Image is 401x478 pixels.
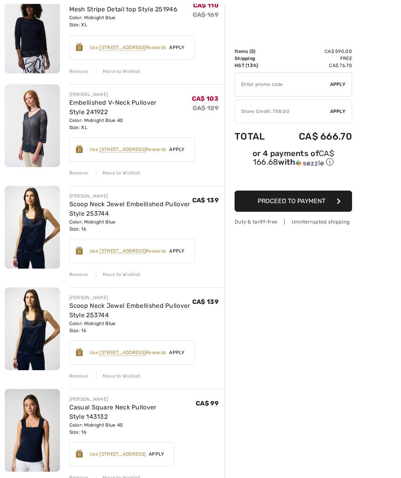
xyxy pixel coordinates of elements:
div: Remove [69,271,89,278]
img: Scoop Neck Jewel Embellished Pullover Style 253744 [5,186,60,268]
div: Remove [69,68,89,75]
td: HST (13%) [235,62,277,69]
img: Embellished V-Neck Pullover Style 241922 [5,84,60,167]
td: CA$ 590.00 [277,48,352,55]
a: Casual Square Neck Pullover Style 143132 [69,403,157,420]
span: Apply [166,146,188,153]
div: Move to Wishlist [96,373,141,380]
div: Color: Midnight Blue Size: 16 [69,320,192,334]
iframe: PayPal-paypal [235,170,352,188]
span: CA$ 103 [192,95,219,102]
span: Apply [166,247,188,254]
div: [PERSON_NAME] [69,396,196,403]
td: CA$ 76.70 [277,62,352,69]
div: Use [STREET_ADDRESS] [90,451,146,458]
div: or 4 payments of with [235,150,352,167]
td: Free [277,55,352,62]
a: Scoop Neck Jewel Embellished Pullover Style 253744 [69,302,190,319]
span: Apply [166,349,188,356]
span: CA$ 166.68 [253,149,334,167]
div: Color: Midnight Blue 40 Size: 16 [69,422,196,436]
div: or 4 payments ofCA$ 166.68withSezzle Click to learn more about Sezzle [235,150,352,170]
a: Scoop Neck Jewel Embellished Pullover Style 253744 [69,200,190,217]
td: CA$ 666.70 [277,123,352,150]
td: Shipping [235,55,277,62]
div: Move to Wishlist [96,68,141,75]
div: Move to Wishlist [96,271,141,278]
span: Apply [166,44,188,51]
div: Remove [69,169,89,176]
a: Embellished V-Neck Pullover Style 241922 [69,99,157,116]
div: Color: Midnight Blue Size: 16 [69,218,192,233]
div: Color: Midnight Blue Size: XL [69,14,178,28]
span: Proceed to Payment [258,197,325,205]
img: Reward-Logo.svg [76,348,83,356]
img: Reward-Logo.svg [76,43,83,51]
div: Duty & tariff-free | Uninterrupted shipping [235,218,352,225]
span: Apply [330,108,346,115]
img: Reward-Logo.svg [76,450,83,458]
div: Use Rewards [90,247,166,254]
span: 5 [251,49,254,54]
div: Use Rewards [90,349,166,356]
input: Promo code [235,73,330,96]
span: Apply [330,81,346,88]
span: CA$ 139 [192,298,219,305]
button: Proceed to Payment [235,191,352,212]
div: [PERSON_NAME] [69,294,192,301]
s: CA$ 169 [193,11,219,18]
span: CA$ 99 [196,400,219,407]
img: Scoop Neck Jewel Embellished Pullover Style 253744 [5,287,60,370]
img: Reward-Logo.svg [76,247,83,254]
img: Casual Square Neck Pullover Style 143132 [5,389,60,472]
div: Use Rewards [90,44,166,51]
td: Items ( ) [235,48,277,55]
s: CA$ 129 [193,104,219,112]
img: Reward-Logo.svg [76,145,83,153]
td: Total [235,123,277,150]
div: Color: Midnight Blue 40 Size: XL [69,117,192,131]
div: Remove [69,373,89,380]
div: [PERSON_NAME] [69,193,192,200]
div: [PERSON_NAME] [69,91,192,98]
span: Apply [146,451,168,458]
a: Mesh Stripe Detail top Style 251946 [69,5,178,13]
span: CA$ 110 [193,2,219,9]
span: CA$ 139 [192,196,219,204]
div: Move to Wishlist [96,169,141,176]
img: Sezzle [296,160,324,167]
div: Use Rewards [90,146,166,153]
div: Store Credit: 758.00 [235,108,330,115]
